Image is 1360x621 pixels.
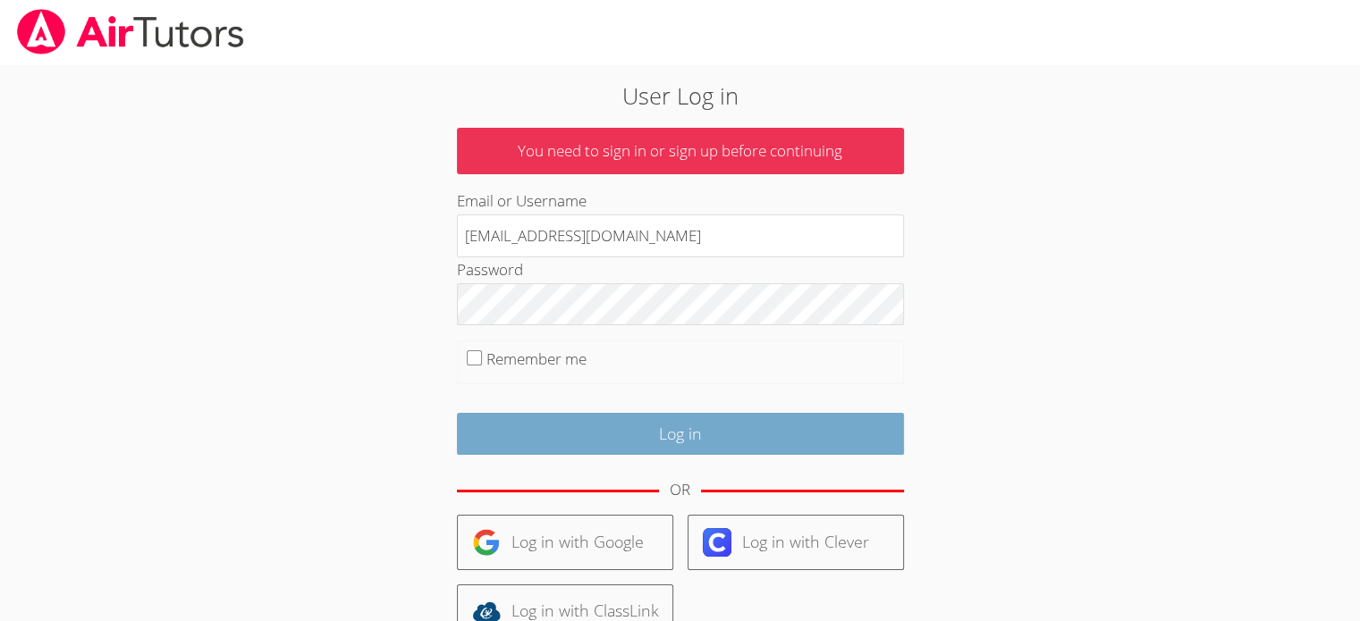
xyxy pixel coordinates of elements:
[313,79,1047,113] h2: User Log in
[15,9,246,55] img: airtutors_banner-c4298cdbf04f3fff15de1276eac7730deb9818008684d7c2e4769d2f7ddbe033.png
[457,190,587,211] label: Email or Username
[486,348,587,369] label: Remember me
[703,528,731,557] img: clever-logo-6eab21bc6e7a338710f1a6ff85c0baf02591cd810cc4098c63d3a4b26e2feb20.svg
[457,413,904,455] input: Log in
[457,128,904,175] p: You need to sign in or sign up before continuing
[457,515,673,569] a: Log in with Google
[472,528,501,557] img: google-logo-50288ca7cdecda66e5e0955fdab243c47b7ad437acaf1139b6f446037453330a.svg
[688,515,904,569] a: Log in with Clever
[457,259,523,280] label: Password
[670,477,690,503] div: OR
